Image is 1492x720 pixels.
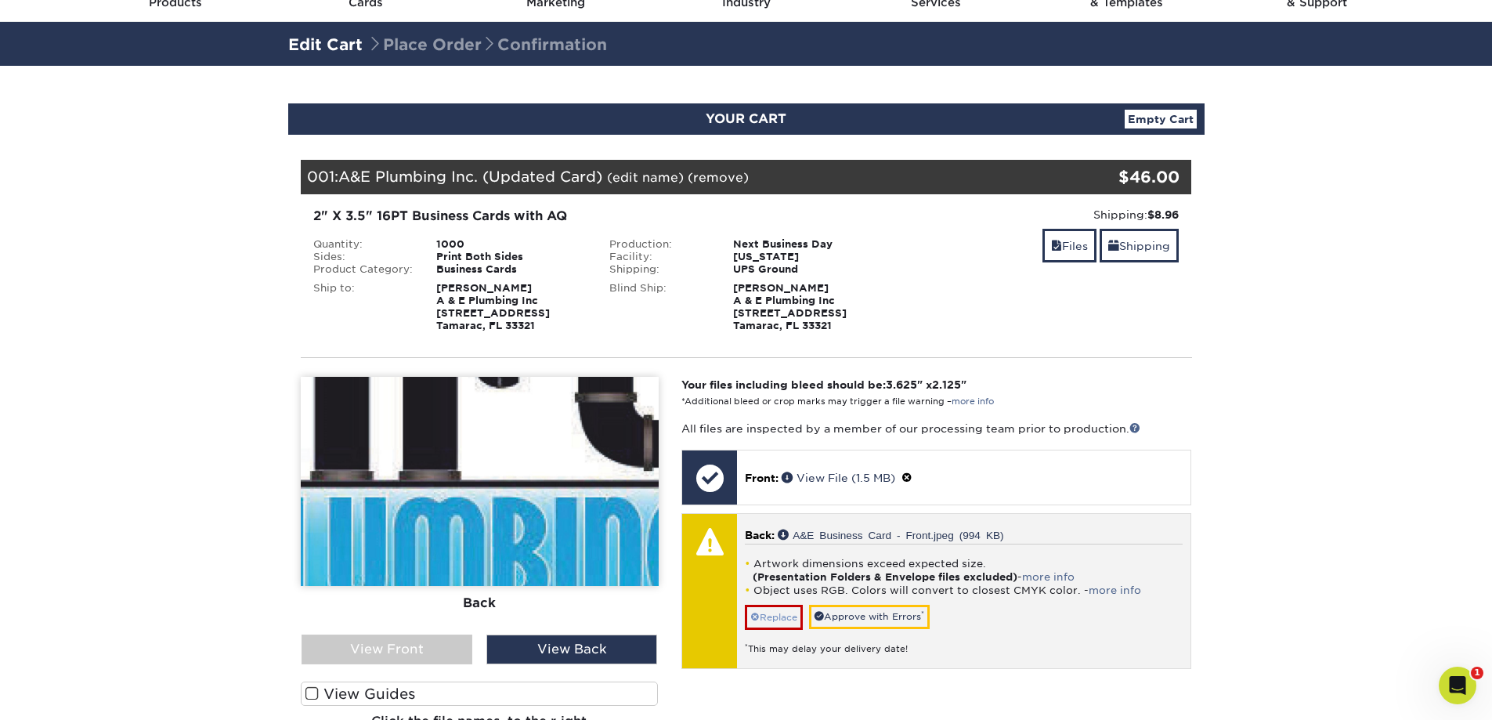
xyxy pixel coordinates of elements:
[745,605,803,630] a: Replace
[681,396,994,407] small: *Additional bleed or crop marks may trigger a file warning –
[302,238,425,251] div: Quantity:
[1439,667,1476,704] iframe: Intercom live chat
[301,586,659,621] div: Back
[782,472,895,484] a: View File (1.5 MB)
[688,170,749,185] a: (remove)
[745,529,775,541] span: Back:
[745,472,779,484] span: Front:
[1051,240,1062,252] span: files
[424,238,598,251] div: 1000
[721,263,894,276] div: UPS Ground
[721,251,894,263] div: [US_STATE]
[313,207,883,226] div: 2" X 3.5" 16PT Business Cards with AQ
[681,421,1191,436] p: All files are inspected by a member of our processing team prior to production.
[302,635,472,664] div: View Front
[598,251,721,263] div: Facility:
[1147,208,1179,221] strong: $8.96
[436,282,550,331] strong: [PERSON_NAME] A & E Plumbing Inc [STREET_ADDRESS] Tamarac, FL 33321
[1108,240,1119,252] span: shipping
[721,238,894,251] div: Next Business Day
[753,571,1017,583] strong: (Presentation Folders & Envelope files excluded)
[745,584,1183,597] li: Object uses RGB. Colors will convert to closest CMYK color. -
[302,263,425,276] div: Product Category:
[906,207,1180,223] div: Shipping:
[1043,165,1180,189] div: $46.00
[1471,667,1483,679] span: 1
[1100,229,1179,262] a: Shipping
[302,251,425,263] div: Sides:
[778,529,1003,540] a: A&E Business Card - Front.jpeg (994 KB)
[301,682,659,706] label: View Guides
[1042,229,1096,262] a: Files
[745,630,1183,656] div: This may delay your delivery date!
[733,282,847,331] strong: [PERSON_NAME] A & E Plumbing Inc [STREET_ADDRESS] Tamarac, FL 33321
[809,605,930,629] a: Approve with Errors*
[706,111,786,126] span: YOUR CART
[952,396,994,407] a: more info
[302,282,425,332] div: Ship to:
[424,251,598,263] div: Print Both Sides
[681,378,966,391] strong: Your files including bleed should be: " x "
[598,238,721,251] div: Production:
[424,263,598,276] div: Business Cards
[367,35,607,54] span: Place Order Confirmation
[598,263,721,276] div: Shipping:
[886,378,917,391] span: 3.625
[486,635,657,664] div: View Back
[288,35,363,54] a: Edit Cart
[338,168,602,185] span: A&E Plumbing Inc. (Updated Card)
[932,378,961,391] span: 2.125
[745,557,1183,584] li: Artwork dimensions exceed expected size. -
[1125,110,1197,128] a: Empty Cart
[301,160,1043,194] div: 001:
[1022,571,1075,583] a: more info
[1089,584,1141,596] a: more info
[598,282,721,332] div: Blind Ship:
[607,170,684,185] a: (edit name)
